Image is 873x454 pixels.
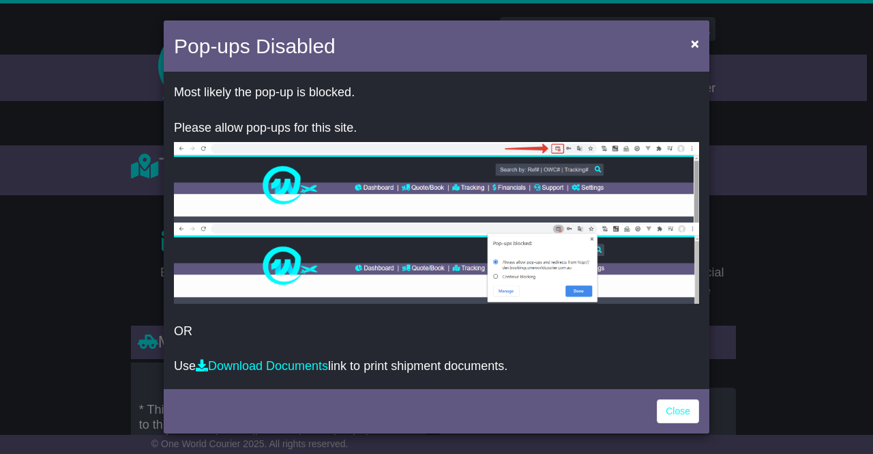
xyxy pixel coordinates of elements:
[174,142,699,223] img: allow-popup-1.png
[196,359,328,373] a: Download Documents
[164,75,709,386] div: OR
[174,359,699,374] p: Use link to print shipment documents.
[174,31,336,61] h4: Pop-ups Disabled
[174,121,699,136] p: Please allow pop-ups for this site.
[657,399,699,423] a: Close
[174,223,699,304] img: allow-popup-2.png
[691,36,699,51] span: ×
[684,29,706,57] button: Close
[174,85,699,100] p: Most likely the pop-up is blocked.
